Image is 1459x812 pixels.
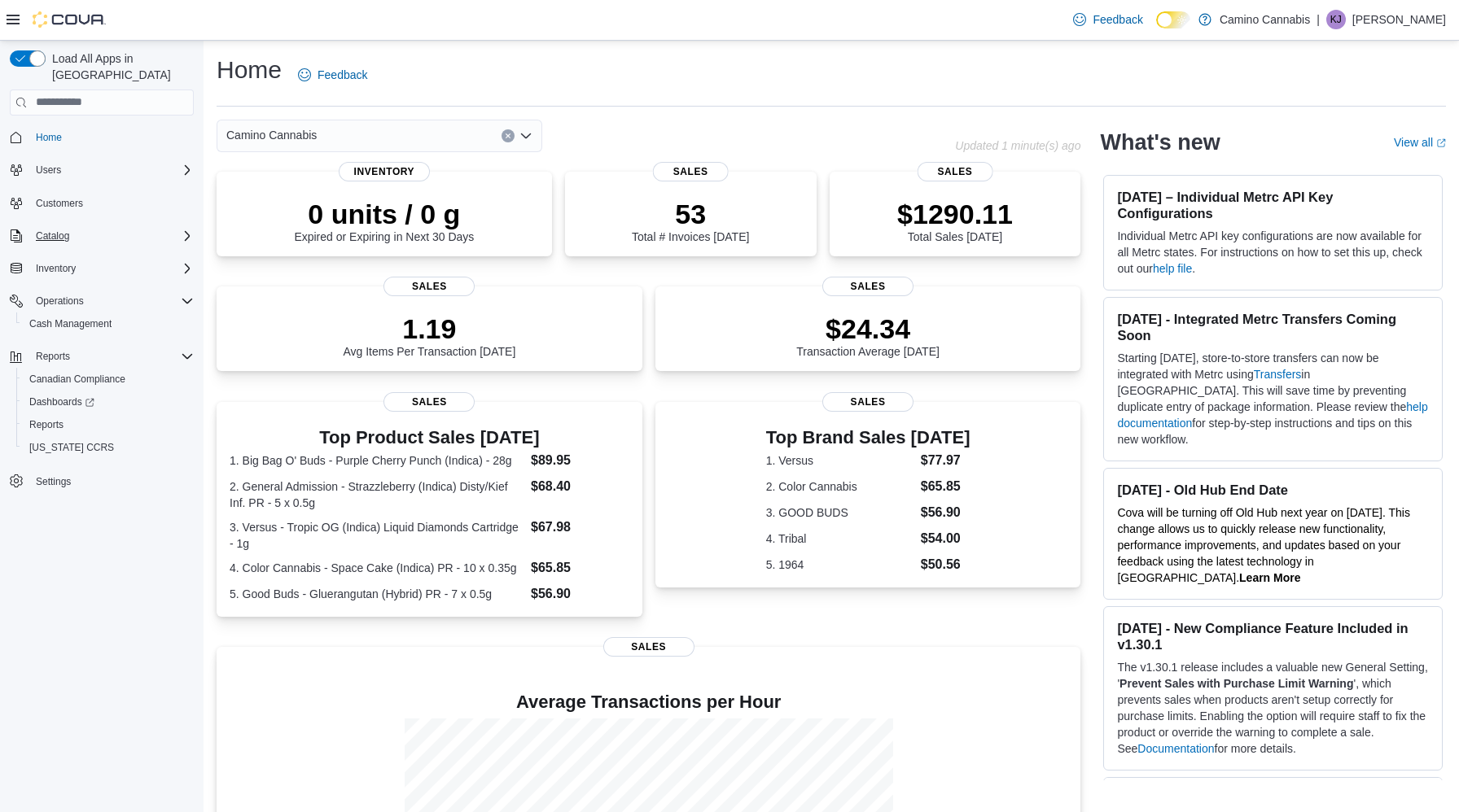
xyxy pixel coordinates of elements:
[23,415,70,434] a: Reports
[29,418,64,431] span: Reports
[3,125,200,149] button: Home
[822,392,914,412] span: Sales
[531,451,629,470] dd: $89.95
[23,438,194,457] span: Washington CCRS
[29,347,77,366] button: Reports
[29,347,194,366] span: Reports
[1156,11,1190,28] input: Dark Mode
[1117,400,1427,430] a: help documentation
[230,519,524,552] dt: 3. Versus - Tropic OG (Indica) Liquid Diamonds Cartridge - 1g
[23,369,194,389] span: Canadian Compliance
[36,350,70,363] span: Reports
[29,259,194,278] span: Inventory
[16,436,200,459] button: [US_STATE] CCRS
[16,391,200,413] a: Dashboards
[29,127,194,147] span: Home
[29,291,194,311] span: Operations
[230,452,524,469] dt: 1. Big Bag O' Buds - Purple Cherry Punch (Indica) - 28g
[3,257,200,280] button: Inventory
[1156,28,1157,29] span: Dark Mode
[29,259,82,278] button: Inventory
[36,131,62,144] span: Home
[339,162,430,181] span: Inventory
[29,373,125,386] span: Canadian Compliance
[1137,742,1214,755] a: Documentation
[897,198,1013,243] div: Total Sales [DATE]
[23,415,194,434] span: Reports
[23,392,101,412] a: Dashboards
[1239,571,1300,584] a: Learn More
[653,162,729,181] span: Sales
[1394,136,1446,149] a: View allExternal link
[343,312,515,358] div: Avg Items Per Transaction [DATE]
[23,314,118,334] a: Cash Management
[230,692,1067,712] h4: Average Transactions per Hour
[1117,228,1429,277] p: Individual Metrc API key configurations are now available for all Metrc states. For instructions ...
[29,470,194,491] span: Settings
[23,438,120,457] a: [US_STATE] CCRS
[230,560,524,576] dt: 4. Color Cannabis - Space Cake (Indica) PR - 10 x 0.35g
[502,129,515,142] button: Clear input
[1117,620,1429,653] h3: [DATE] - New Compliance Feature Included in v1.30.1
[383,392,475,412] span: Sales
[226,125,317,145] span: Camino Cannabis
[36,197,83,210] span: Customers
[1117,506,1410,584] span: Cova will be turning off Old Hub next year on [DATE]. This change allows us to quickly release ne...
[1117,311,1429,343] h3: [DATE] - Integrated Metrc Transfers Coming Soon
[23,314,194,334] span: Cash Management
[531,477,629,496] dd: $68.40
[230,586,524,602] dt: 5. Good Buds - Gluerangutan (Hybrid) PR - 7 x 0.5g
[1067,3,1149,36] a: Feedback
[29,226,76,246] button: Catalog
[1119,677,1353,690] strong: Prevent Sales with Purchase Limit Warning
[383,277,475,296] span: Sales
[36,262,76,275] span: Inventory
[766,557,914,573] dt: 5. 1964
[1254,368,1302,381] a: Transfers
[291,59,374,91] a: Feedback
[632,198,749,243] div: Total # Invoices [DATE]
[36,229,69,242] span: Catalog
[16,413,200,436] button: Reports
[632,198,749,230] p: 53
[230,478,524,511] dt: 2. General Admission - Strazzleberry (Indica) Disty/Kief Inf. PR - 5 x 0.5g
[3,469,200,492] button: Settings
[3,191,200,215] button: Customers
[796,312,940,345] p: $24.34
[921,503,970,522] dd: $56.90
[519,129,532,142] button: Open list of options
[36,295,84,308] span: Operations
[10,119,194,535] nav: Complex example
[3,345,200,368] button: Reports
[1093,11,1142,28] span: Feedback
[1317,10,1320,29] p: |
[531,584,629,604] dd: $56.90
[766,530,914,547] dt: 4. Tribal
[318,67,367,83] span: Feedback
[46,50,194,83] span: Load All Apps in [GEOGRAPHIC_DATA]
[1436,138,1446,148] svg: External link
[294,198,474,230] p: 0 units / 0 g
[217,54,282,86] h1: Home
[1117,189,1429,221] h3: [DATE] – Individual Metrc API Key Configurations
[766,452,914,469] dt: 1. Versus
[29,317,112,330] span: Cash Management
[531,558,629,578] dd: $65.85
[921,529,970,548] dd: $54.00
[822,277,914,296] span: Sales
[29,226,194,246] span: Catalog
[29,395,94,408] span: Dashboards
[36,164,61,177] span: Users
[1100,129,1220,155] h2: What's new
[796,312,940,358] div: Transaction Average [DATE]
[897,198,1013,230] p: $1290.11
[343,312,515,345] p: 1.19
[603,637,694,657] span: Sales
[921,451,970,470] dd: $77.97
[294,198,474,243] div: Expired or Expiring in Next 30 Days
[3,290,200,312] button: Operations
[1326,10,1346,29] div: Kevin Josephs
[1352,10,1446,29] p: [PERSON_NAME]
[766,504,914,521] dt: 3. GOOD BUDS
